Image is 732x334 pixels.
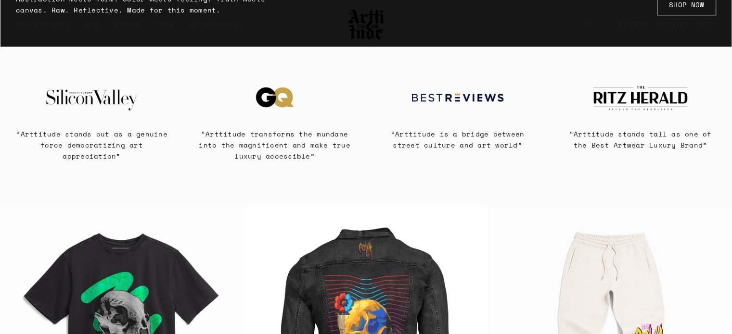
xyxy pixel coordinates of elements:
button: USD $ [577,14,611,35]
p: “Arttitude stands out as a genuine force democratizing art appreciation” [12,128,171,161]
p: “Arttitude transforms the mundane into the magnificent and make true luxury accessible” [195,128,354,161]
ul: Main navigation [8,19,250,38]
a: Open cart [689,15,716,34]
span: USD $ [582,21,601,28]
a: MEN [85,19,99,38]
p: “Arttitude is a bridge between street culture and art world” [378,128,537,150]
div: CART [697,19,716,30]
a: SEARCH [610,15,647,34]
img: Arttitude [347,8,385,41]
a: TEEN [154,19,174,38]
p: “Arttitude stands tall as one of the Best Artwear Luxury Brand” [561,128,720,150]
a: ACCOUNT [647,15,689,34]
div: ACCESSORIES [189,19,243,38]
a: WOMEN [115,19,139,38]
div: COLLECTIONS [16,19,69,38]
